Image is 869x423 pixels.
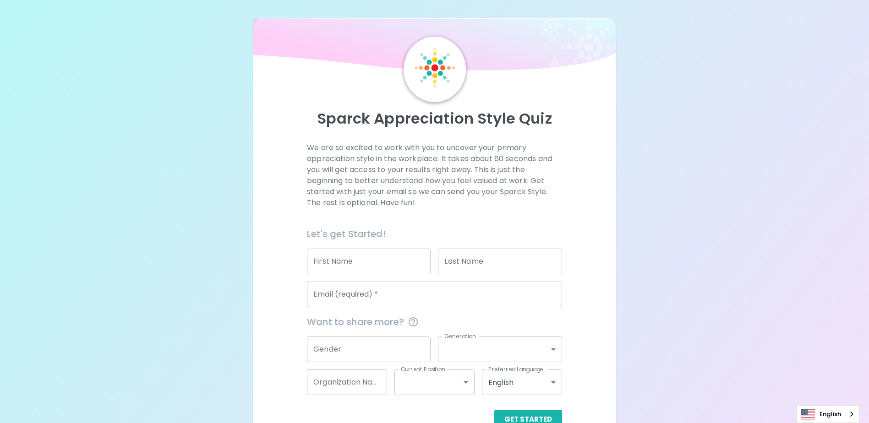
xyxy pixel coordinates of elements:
[796,405,860,423] div: Language
[264,109,604,128] p: Sparck Appreciation Style Quiz
[797,406,859,423] a: English
[796,405,860,423] aside: Language selected: English
[482,369,562,395] div: English
[444,332,476,340] label: Generation
[415,48,455,88] img: Sparck Logo
[307,315,562,329] span: Want to share more?
[401,365,445,373] label: Current Position
[253,18,615,75] img: wave
[488,365,543,373] label: Preferred Language
[307,142,562,208] p: We are so excited to work with you to uncover your primary appreciation style in the workplace. I...
[408,316,419,327] svg: This information is completely confidential and only used for aggregated appreciation studies at ...
[307,227,562,241] h6: Let's get Started!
